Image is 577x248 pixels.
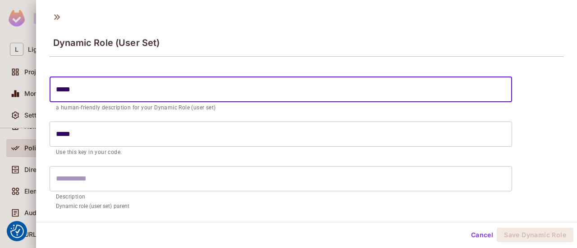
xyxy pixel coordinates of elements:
[497,228,573,242] button: Save Dynamic Role
[56,202,129,210] label: Dynamic role (user set) parent
[56,104,506,113] p: a human-friendly description for your Dynamic Role (user set)
[56,193,506,202] p: Description
[10,225,24,238] img: Revisit consent button
[56,148,506,157] p: Use this key in your code.
[10,225,24,238] button: Consent Preferences
[467,228,497,242] button: Cancel
[53,37,160,48] span: Dynamic Role (User Set)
